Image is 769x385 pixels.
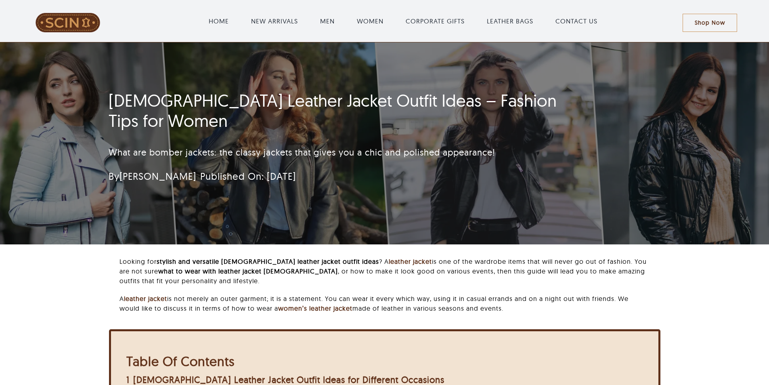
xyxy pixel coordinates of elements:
[320,16,335,26] a: MEN
[555,16,597,26] a: CONTACT US
[124,8,683,34] nav: Main Menu
[683,14,737,32] a: Shop Now
[406,16,465,26] a: CORPORATE GIFTS
[487,16,533,26] a: LEATHER BAGS
[109,146,564,159] p: What are bomber jackets: the classy jackets that gives you a chic and polished appearance!
[389,257,432,265] a: leather jacket
[209,16,229,26] a: HOME
[278,304,352,312] a: women’s leather jacket
[251,16,298,26] a: NEW ARRIVALS
[109,90,564,131] h1: [DEMOGRAPHIC_DATA] Leather Jacket Outfit Ideas – Fashion Tips for Women
[109,170,196,182] span: By
[119,170,196,182] a: [PERSON_NAME]
[157,257,379,265] strong: stylish and versatile [DEMOGRAPHIC_DATA] leather jacket outfit ideas
[119,294,650,313] p: A is not merely an outer garment; it is a statement. You can wear it every which way, using it in...
[200,170,296,182] span: Published On: [DATE]
[357,16,383,26] a: WOMEN
[119,257,650,286] p: Looking for ? A is one of the wardrobe items that will never go out of fashion. You are not sure ...
[124,295,167,303] a: leather jacket
[695,19,725,26] span: Shop Now
[126,353,235,369] b: Table Of Contents
[158,267,338,275] strong: what to wear with leather jacket [DEMOGRAPHIC_DATA]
